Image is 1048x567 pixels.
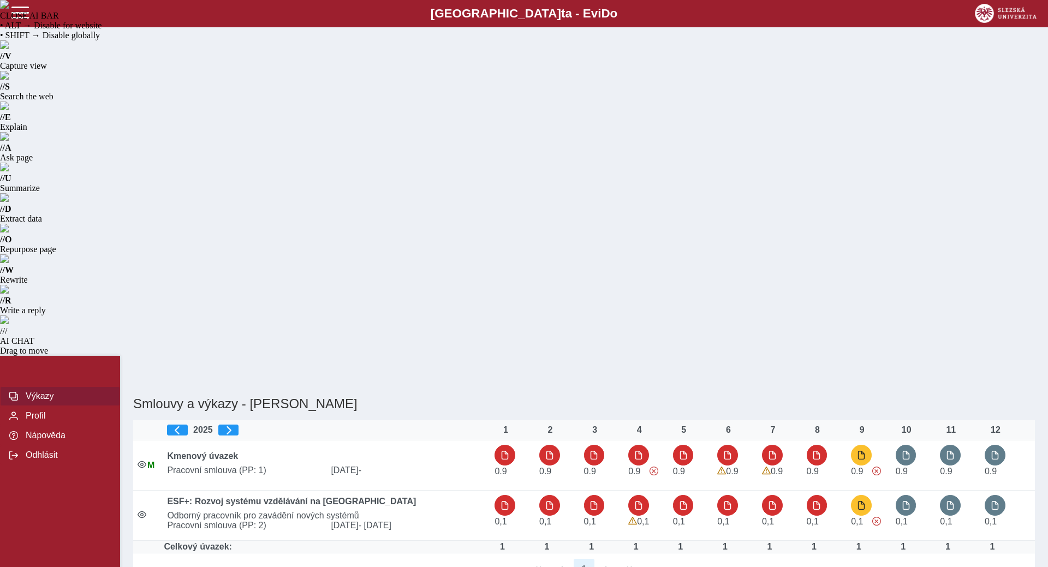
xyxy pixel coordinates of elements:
[163,541,490,553] td: Celkový úvazek:
[326,465,490,475] span: [DATE]
[807,425,829,435] div: 8
[167,425,486,435] div: 2025
[584,517,596,526] span: Úvazek : 0,8 h / den. 4 h / týden.
[896,425,918,435] div: 10
[803,542,825,552] div: Úvazek : 8 h / den. 40 h / týden.
[138,510,146,519] i: Smlouva je aktivní
[584,467,596,476] span: Úvazek : 7,2 h / den. 36 h / týden.
[625,542,647,552] div: Úvazek : 8 h / den. 40 h / týden.
[359,521,391,530] span: - [DATE]
[872,517,881,526] span: Výkaz obsahuje závažné chyby.
[637,517,649,526] span: Úvazek : 0,8 h / den. 4 h / týden.
[717,517,729,526] span: Úvazek : 0,8 h / den. 4 h / týden.
[892,542,914,552] div: Úvazek : 8 h / den. 40 h / týden.
[628,425,650,435] div: 4
[940,467,952,476] span: Úvazek : 7,2 h / den. 36 h / týden.
[940,425,962,435] div: 11
[762,467,771,475] span: Výkaz obsahuje upozornění.
[807,517,819,526] span: Úvazek : 0,8 h / den. 4 h / týden.
[326,521,490,530] span: [DATE]
[163,465,326,475] span: Pracovní smlouva (PP: 1)
[673,467,685,476] span: Úvazek : 7,2 h / den. 36 h / týden.
[22,411,111,421] span: Profil
[851,517,863,526] span: Úvazek : 0,8 h / den. 4 h / týden.
[495,467,507,476] span: Úvazek : 7,2 h / den. 36 h / týden.
[771,467,783,476] span: Úvazek : 7,2 h / den. 36 h / týden.
[981,542,1003,552] div: Úvazek : 8 h / den. 40 h / týden.
[940,517,952,526] span: Úvazek : 0,8 h / den. 4 h / týden.
[762,517,774,526] span: Úvazek : 0,8 h / den. 4 h / týden.
[163,511,490,521] span: Odborný pracovník pro zavádění nových systémů
[491,542,513,552] div: Úvazek : 8 h / den. 40 h / týden.
[670,542,692,552] div: Úvazek : 8 h / den. 40 h / týden.
[717,467,726,475] span: Výkaz obsahuje upozornění.
[584,425,606,435] div: 3
[726,467,738,476] span: Úvazek : 7,2 h / den. 36 h / týden.
[717,425,739,435] div: 6
[650,467,658,475] span: Výkaz obsahuje závažné chyby.
[22,431,111,440] span: Nápověda
[937,542,958,552] div: Úvazek : 8 h / den. 40 h / týden.
[495,425,516,435] div: 1
[872,467,881,475] span: Výkaz obsahuje závažné chyby.
[536,542,558,552] div: Úvazek : 8 h / den. 40 h / týden.
[985,517,997,526] span: Úvazek : 0,8 h / den. 4 h / týden.
[539,425,561,435] div: 2
[985,467,997,476] span: Úvazek : 7,2 h / den. 36 h / týden.
[851,425,873,435] div: 9
[22,450,111,460] span: Odhlásit
[163,521,326,530] span: Pracovní smlouva (PP: 2)
[581,542,603,552] div: Úvazek : 8 h / den. 40 h / týden.
[167,497,416,506] b: ESF+: Rozvoj systému vzdělávání na [GEOGRAPHIC_DATA]
[539,517,551,526] span: Úvazek : 0,8 h / den. 4 h / týden.
[129,392,888,416] h1: Smlouvy a výkazy - [PERSON_NAME]
[495,517,507,526] span: Úvazek : 0,8 h / den. 4 h / týden.
[985,425,1007,435] div: 12
[167,451,238,461] b: Kmenový úvazek
[714,542,736,552] div: Úvazek : 8 h / den. 40 h / týden.
[628,467,640,476] span: Úvazek : 7,2 h / den. 36 h / týden.
[851,467,863,476] span: Úvazek : 7,2 h / den. 36 h / týden.
[138,460,146,469] i: Smlouva je aktivní
[848,542,870,552] div: Úvazek : 8 h / den. 40 h / týden.
[359,465,361,475] span: -
[762,425,784,435] div: 7
[147,461,154,470] span: Údaje souhlasí s údaji v Magionu
[807,467,819,476] span: Úvazek : 7,2 h / den. 36 h / týden.
[673,517,685,526] span: Úvazek : 0,8 h / den. 4 h / týden.
[896,517,908,526] span: Úvazek : 0,8 h / den. 4 h / týden.
[759,542,781,552] div: Úvazek : 8 h / den. 40 h / týden.
[673,425,695,435] div: 5
[539,467,551,476] span: Úvazek : 7,2 h / den. 36 h / týden.
[628,517,637,526] span: Výkaz obsahuje upozornění.
[22,391,111,401] span: Výkazy
[896,467,908,476] span: Úvazek : 7,2 h / den. 36 h / týden.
